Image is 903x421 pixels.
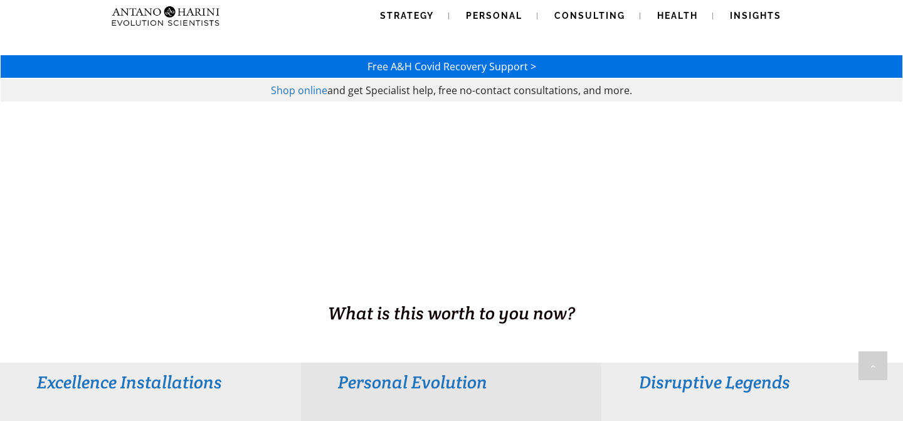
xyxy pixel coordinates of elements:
span: Personal [466,11,522,21]
span: Health [657,11,698,21]
a: Free A&H Covid Recovery Support > [367,60,536,73]
h3: Personal Evolution [338,371,564,393]
a: Shop online [271,83,327,97]
span: Strategy [380,11,434,21]
h3: Disruptive Legends [639,371,865,393]
span: Consulting [554,11,625,21]
span: What is this worth to you now? [328,302,575,324]
h3: Excellence Installations [37,371,263,393]
h1: BUSINESS. HEALTH. Family. Legacy [1,274,902,301]
span: and get Specialist help, free no-contact consultations, and more. [327,83,632,97]
span: Insights [730,11,781,21]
